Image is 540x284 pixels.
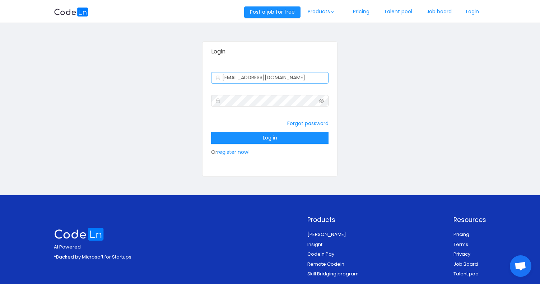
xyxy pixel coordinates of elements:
button: Log in [211,132,329,144]
img: logobg.f302741d.svg [54,8,88,16]
i: icon: user [215,75,220,80]
button: Post a job for free [244,6,301,18]
a: Terms [453,241,468,248]
img: logo [54,228,104,241]
span: Or [211,134,329,156]
p: Products [307,215,359,224]
a: register now! [217,148,250,156]
a: Insight [307,241,322,248]
p: *Backed by Microsoft for Startups [54,254,131,261]
input: Email [211,72,329,84]
a: Skill Bridging program [307,270,359,277]
a: Remote Codeln [307,261,344,268]
i: icon: down [330,10,335,14]
i: icon: lock [215,98,220,103]
a: Codeln Pay [307,251,334,257]
a: Ouvrir le chat [510,255,531,277]
div: Login [211,42,329,62]
p: Resources [453,215,486,224]
a: Forgot password [287,120,329,127]
a: Job Board [453,261,478,268]
a: Talent pool [453,270,480,277]
a: Pricing [453,231,469,238]
a: [PERSON_NAME] [307,231,346,238]
span: AI Powered [54,243,81,250]
a: Post a job for free [244,8,301,15]
i: icon: eye-invisible [319,98,324,103]
a: Privacy [453,251,470,257]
